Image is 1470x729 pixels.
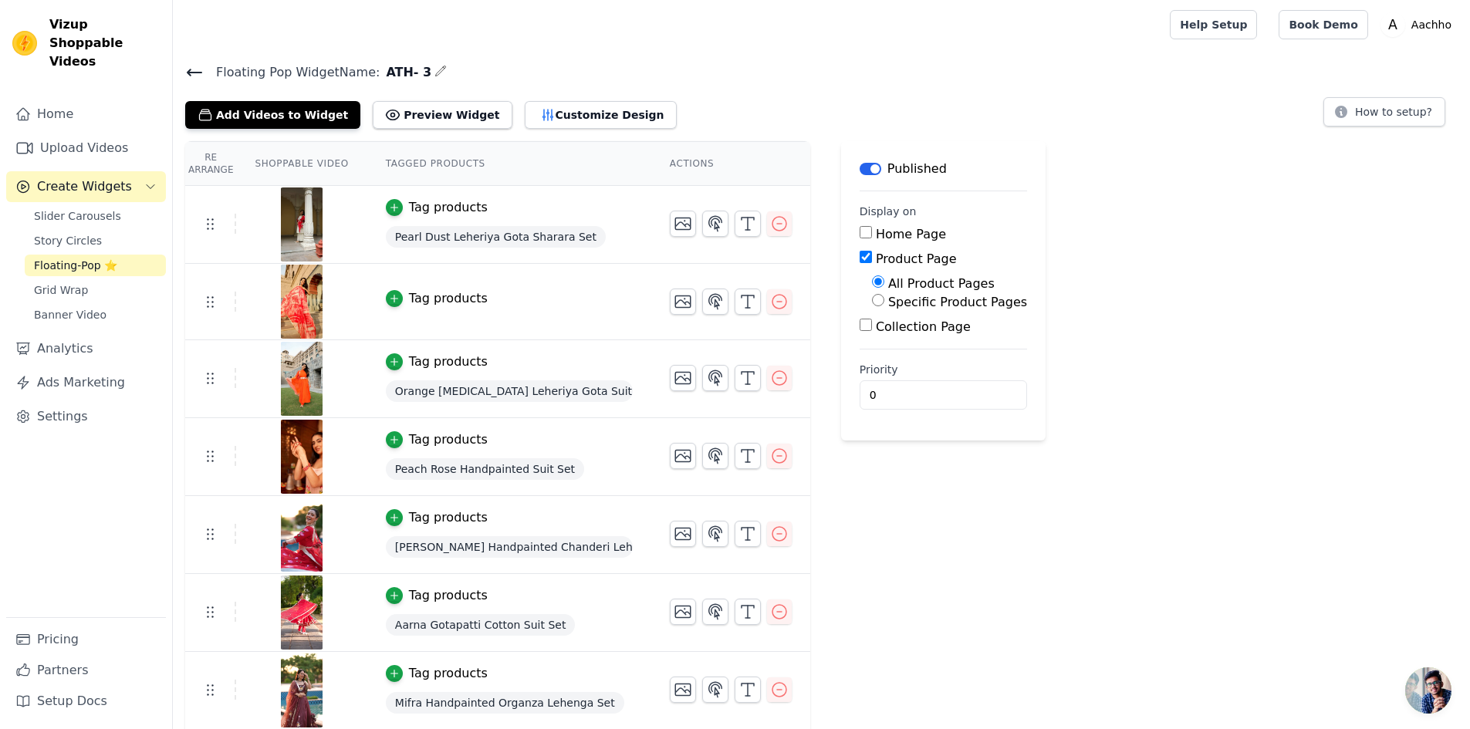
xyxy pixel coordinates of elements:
[25,230,166,251] a: Story Circles
[6,655,166,686] a: Partners
[185,101,360,129] button: Add Videos to Widget
[888,295,1027,309] label: Specific Product Pages
[860,204,917,219] legend: Display on
[434,62,447,83] div: Edit Name
[1279,10,1367,39] a: Book Demo
[34,208,121,224] span: Slider Carousels
[25,304,166,326] a: Banner Video
[236,142,367,186] th: Shoppable Video
[12,31,37,56] img: Vizup
[860,362,1027,377] label: Priority
[49,15,160,71] span: Vizup Shoppable Videos
[876,251,957,266] label: Product Page
[6,686,166,717] a: Setup Docs
[367,142,651,186] th: Tagged Products
[1323,108,1445,123] a: How to setup?
[525,101,677,129] button: Customize Design
[386,458,584,480] span: Peach Rose Handpainted Suit Set
[651,142,810,186] th: Actions
[185,142,236,186] th: Re Arrange
[6,171,166,202] button: Create Widgets
[1323,97,1445,127] button: How to setup?
[1170,10,1257,39] a: Help Setup
[25,255,166,276] a: Floating-Pop ⭐
[409,664,488,683] div: Tag products
[386,226,606,248] span: Pearl Dust Leheriya Gota Sharara Set
[1388,17,1397,32] text: A
[386,586,488,605] button: Tag products
[6,401,166,432] a: Settings
[386,664,488,683] button: Tag products
[280,420,323,494] img: vizup-images-90e2.png
[409,586,488,605] div: Tag products
[34,233,102,248] span: Story Circles
[6,333,166,364] a: Analytics
[6,367,166,398] a: Ads Marketing
[386,198,488,217] button: Tag products
[1380,11,1458,39] button: A Aachho
[386,353,488,371] button: Tag products
[670,443,696,469] button: Change Thumbnail
[34,258,117,273] span: Floating-Pop ⭐
[409,289,488,308] div: Tag products
[280,498,323,572] img: vizup-images-7e5a.png
[204,63,380,82] span: Floating Pop Widget Name:
[409,353,488,371] div: Tag products
[409,198,488,217] div: Tag products
[409,430,488,449] div: Tag products
[1405,11,1458,39] p: Aachho
[25,205,166,227] a: Slider Carousels
[409,508,488,527] div: Tag products
[6,624,166,655] a: Pricing
[670,677,696,703] button: Change Thumbnail
[386,289,488,308] button: Tag products
[373,101,512,129] button: Preview Widget
[280,653,323,727] img: vizup-images-025a.png
[6,99,166,130] a: Home
[887,160,947,178] p: Published
[670,521,696,547] button: Change Thumbnail
[25,279,166,301] a: Grid Wrap
[876,319,971,334] label: Collection Page
[386,692,624,714] span: Mifra Handpainted Organza Lehenga Set
[888,276,995,291] label: All Product Pages
[670,599,696,625] button: Change Thumbnail
[380,63,431,82] span: ATH- 3
[280,342,323,416] img: vizup-images-67c2.png
[670,365,696,391] button: Change Thumbnail
[386,380,633,402] span: Orange [MEDICAL_DATA] Leheriya Gota Suit Set
[34,282,88,298] span: Grid Wrap
[386,508,488,527] button: Tag products
[670,289,696,315] button: Change Thumbnail
[670,211,696,237] button: Change Thumbnail
[37,177,132,196] span: Create Widgets
[6,133,166,164] a: Upload Videos
[1405,667,1451,714] a: Open chat
[386,536,633,558] span: [PERSON_NAME] Handpainted Chanderi Lehenga Set
[280,187,323,262] img: vizup-images-f8ac.png
[34,307,106,322] span: Banner Video
[280,265,323,339] img: vizup-images-ecdf.png
[386,430,488,449] button: Tag products
[876,227,946,241] label: Home Page
[386,614,576,636] span: Aarna Gotapatti Cotton Suit Set
[280,575,323,650] img: vizup-images-5283.png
